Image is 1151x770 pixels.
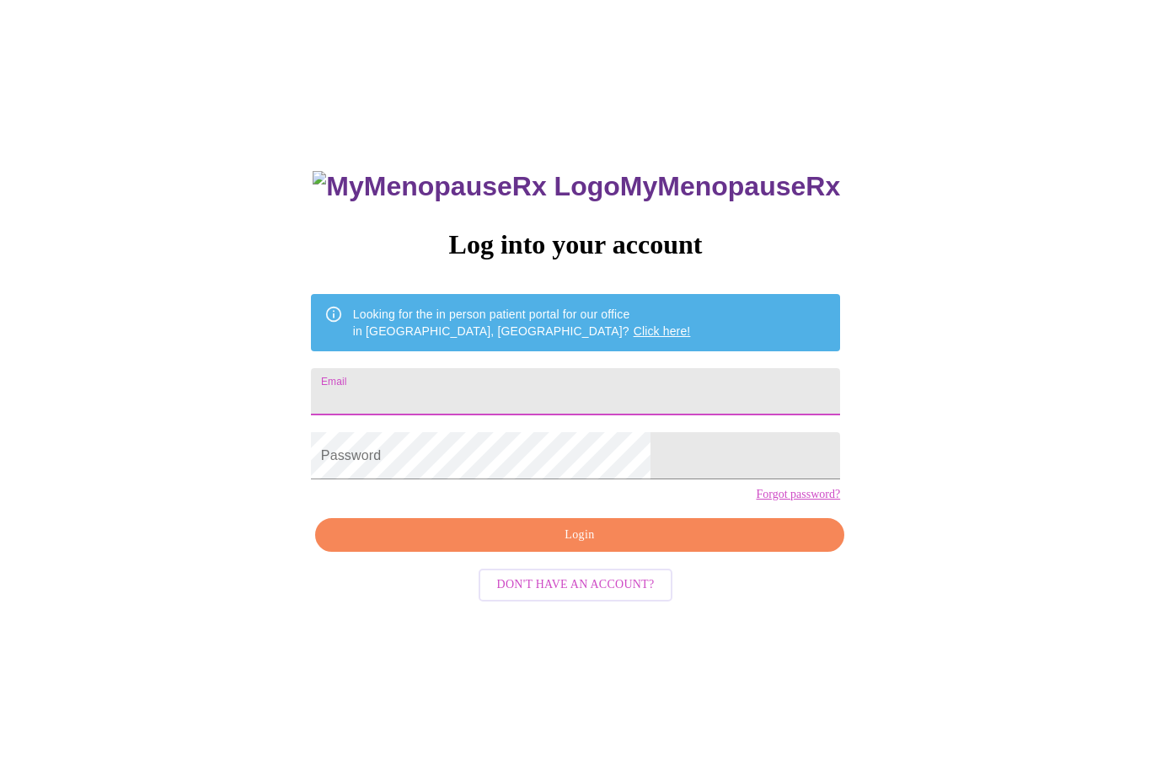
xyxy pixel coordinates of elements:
[497,575,655,596] span: Don't have an account?
[634,324,691,338] a: Click here!
[313,171,840,202] h3: MyMenopauseRx
[756,488,840,501] a: Forgot password?
[311,229,840,260] h3: Log into your account
[479,569,673,602] button: Don't have an account?
[335,525,825,546] span: Login
[315,518,844,553] button: Login
[313,171,619,202] img: MyMenopauseRx Logo
[474,576,677,591] a: Don't have an account?
[353,299,691,346] div: Looking for the in person patient portal for our office in [GEOGRAPHIC_DATA], [GEOGRAPHIC_DATA]?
